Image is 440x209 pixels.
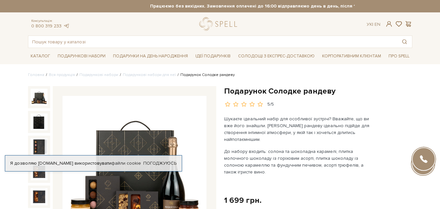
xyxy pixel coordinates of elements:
p: До набору входить: солона та шоколадна карамелі, плитка молочного шоколаду із горіховим асорті, п... [224,148,377,175]
a: Головна [28,72,44,77]
img: Подарунок Солодке рандеву [31,89,48,106]
input: Пошук товару у каталозі [28,36,397,48]
h1: Подарунок Солодке рандеву [224,86,412,96]
a: logo [199,17,240,31]
a: 0 800 319 233 [31,23,62,29]
span: Подарунки на День народження [110,51,191,61]
div: 1 699 грн. [224,195,262,205]
span: Подарункові набори [55,51,108,61]
a: Корпоративним клієнтам [319,51,384,62]
li: Подарунок Солодке рандеву [176,72,235,78]
img: Подарунок Солодке рандеву [31,138,48,155]
a: Подарункові набори [79,72,118,77]
img: Подарунок Солодке рандеву [31,188,48,205]
div: 5/5 [267,101,274,108]
img: Подарунок Солодке рандеву [31,113,48,130]
span: Консультація: [31,19,70,23]
a: Солодощі з експрес-доставкою [235,51,317,62]
span: Про Spell [386,51,412,61]
div: Я дозволяю [DOMAIN_NAME] використовувати [5,160,182,166]
div: Ук [367,22,380,27]
img: Подарунок Солодке рандеву [31,163,48,180]
a: файли cookie [111,160,141,166]
a: Подарункові набори для неї [123,72,176,77]
a: En [375,22,380,27]
a: Погоджуюсь [143,160,177,166]
a: Вся продукція [49,72,75,77]
span: Каталог [28,51,53,61]
p: Шукаєте ідеальний набір для особливої зустрічі? Вважайте, що ви вже його знайшли. [PERSON_NAME] р... [224,115,377,143]
span: | [372,22,373,27]
a: telegram [63,23,70,29]
span: Ідеї подарунків [193,51,233,61]
button: Пошук товару у каталозі [397,36,412,48]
